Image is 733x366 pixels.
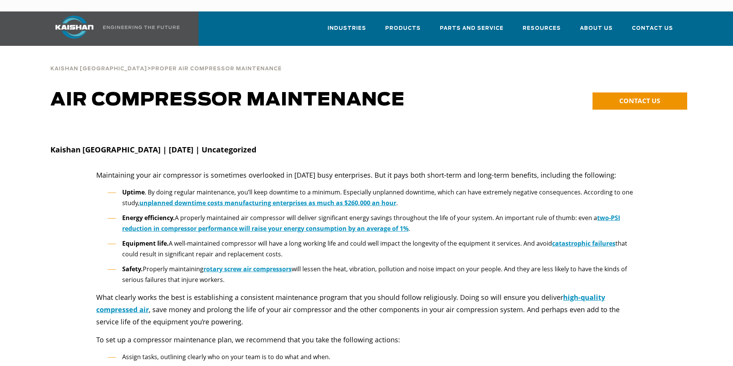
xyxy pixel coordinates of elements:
[50,65,147,72] a: Kaishan [GEOGRAPHIC_DATA]
[50,66,147,71] span: Kaishan [GEOGRAPHIC_DATA]
[203,265,292,273] a: rotary screw air compressors
[151,66,282,71] span: Proper Air Compressor Maintenance
[96,334,637,346] p: To set up a compressor maintenance plan, we recommend that you take the following actions:
[122,214,175,222] b: Energy efficiency.
[440,18,504,44] a: Parts and Service
[50,89,452,111] h1: AIR COMPRESSOR MAINTENANCE
[440,24,504,33] span: Parts and Service
[50,57,282,75] div: >
[103,26,179,29] img: Engineering the future
[580,24,613,33] span: About Us
[385,24,421,33] span: Products
[523,24,561,33] span: Resources
[108,212,637,234] li: A properly maintained air compressor will deliver significant energy savings throughout the life ...
[122,265,143,273] strong: Safety.
[151,65,282,72] a: Proper Air Compressor Maintenance
[552,239,615,248] a: catastrophic failures
[96,291,637,328] p: What clearly works the best is establishing a consistent maintenance program that you should foll...
[523,18,561,44] a: Resources
[593,92,687,110] a: CONTACT US
[46,16,103,39] img: kaishan logo
[619,96,660,105] span: CONTACT US
[46,11,181,46] a: Kaishan USA
[108,238,637,260] li: A well-maintained compressor will have a long working life and could well impact the longevity of...
[96,169,637,181] p: Maintaining your air compressor is sometimes overlooked in [DATE] busy enterprises. But it pays b...
[108,351,637,363] li: Assign tasks, outlining clearly who on your team is to do what and when.
[108,264,637,285] li: Properly maintaining will lessen the heat, vibration, pollution and noise impact on your people. ...
[632,24,673,33] span: Contact Us
[632,18,673,44] a: Contact Us
[385,18,421,44] a: Products
[328,24,366,33] span: Industries
[108,187,637,209] li: . By doing regular maintenance, you’ll keep downtime to a minimum. Especially unplanned downtime,...
[122,239,169,248] strong: Equipment life.
[580,18,613,44] a: About Us
[139,199,396,207] a: unplanned downtime costs manufacturing enterprises as much as $260,000 an hour
[50,144,257,155] strong: Kaishan [GEOGRAPHIC_DATA] | [DATE] | Uncategorized
[122,188,145,196] strong: Uptime
[328,18,366,44] a: Industries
